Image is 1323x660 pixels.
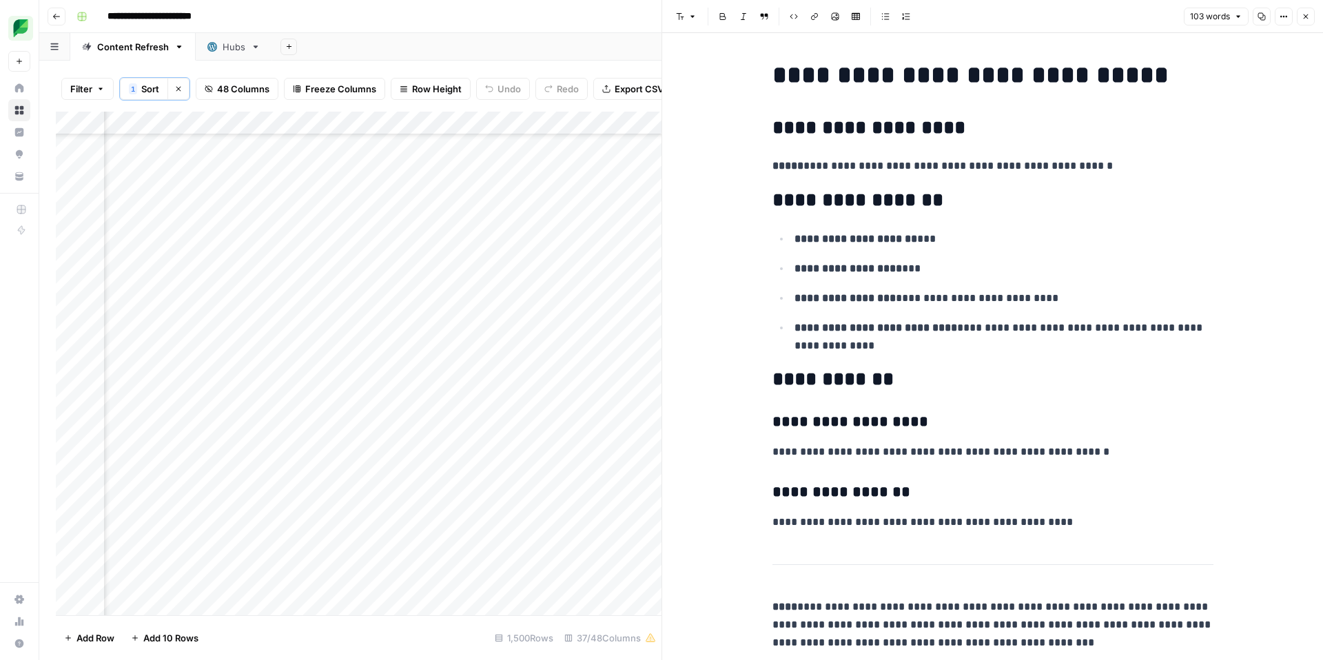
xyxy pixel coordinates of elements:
[498,82,521,96] span: Undo
[217,82,269,96] span: 48 Columns
[8,610,30,632] a: Usage
[196,33,272,61] a: Hubs
[615,82,664,96] span: Export CSV
[120,78,167,100] button: 1Sort
[8,99,30,121] a: Browse
[8,11,30,45] button: Workspace: SproutSocial
[143,631,198,645] span: Add 10 Rows
[535,78,588,100] button: Redo
[557,82,579,96] span: Redo
[1184,8,1249,25] button: 103 words
[412,82,462,96] span: Row Height
[8,77,30,99] a: Home
[8,165,30,187] a: Your Data
[284,78,385,100] button: Freeze Columns
[70,33,196,61] a: Content Refresh
[391,78,471,100] button: Row Height
[559,627,661,649] div: 37/48 Columns
[70,82,92,96] span: Filter
[8,632,30,654] button: Help + Support
[129,83,137,94] div: 1
[489,627,559,649] div: 1,500 Rows
[8,588,30,610] a: Settings
[8,143,30,165] a: Opportunities
[141,82,159,96] span: Sort
[61,78,114,100] button: Filter
[56,627,123,649] button: Add Row
[1190,10,1230,23] span: 103 words
[8,121,30,143] a: Insights
[305,82,376,96] span: Freeze Columns
[8,16,33,41] img: SproutSocial Logo
[131,83,135,94] span: 1
[476,78,530,100] button: Undo
[76,631,114,645] span: Add Row
[196,78,278,100] button: 48 Columns
[123,627,207,649] button: Add 10 Rows
[223,40,245,54] div: Hubs
[97,40,169,54] div: Content Refresh
[593,78,673,100] button: Export CSV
